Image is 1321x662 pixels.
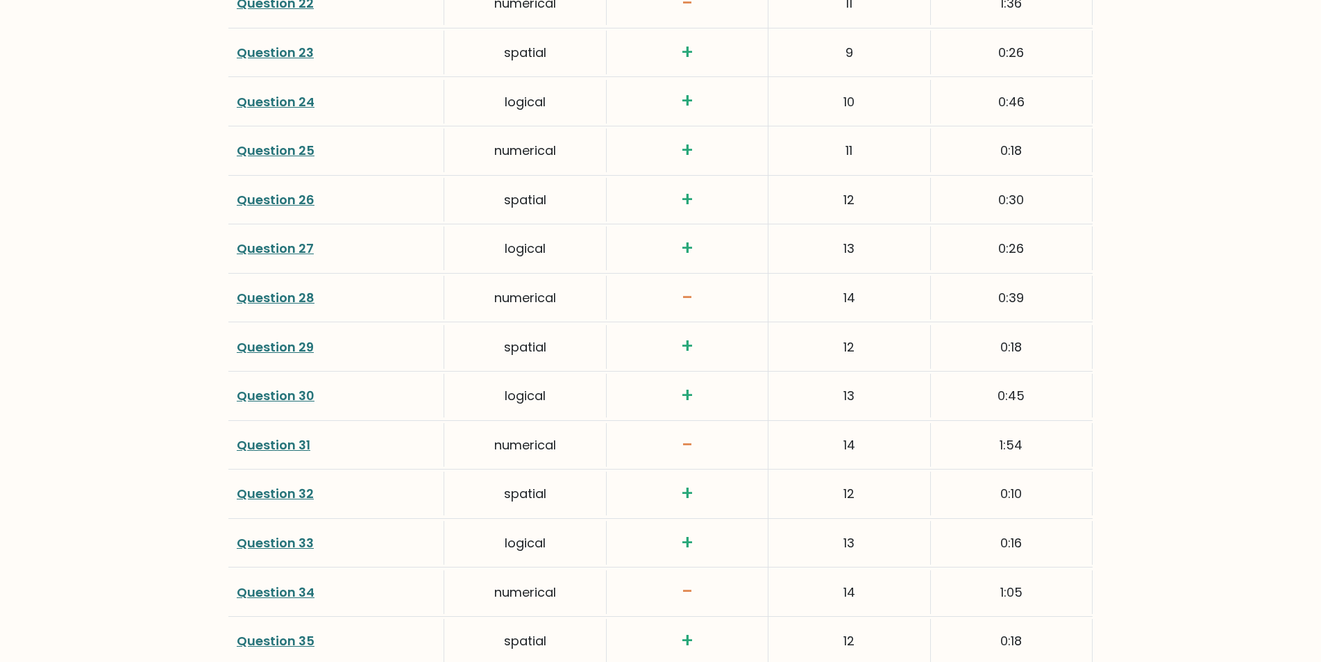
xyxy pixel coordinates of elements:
div: 14 [768,570,930,614]
div: logical [444,374,606,417]
h3: + [615,384,759,408]
div: 12 [768,325,930,369]
h3: + [615,531,759,555]
div: spatial [444,472,606,515]
div: 1:54 [931,423,1093,467]
div: numerical [444,570,606,614]
div: numerical [444,423,606,467]
div: 11 [768,129,930,172]
div: 0:18 [931,325,1093,369]
h3: + [615,90,759,113]
a: Question 28 [237,289,314,306]
a: Question 23 [237,44,314,61]
div: logical [444,521,606,565]
div: 9 [768,31,930,74]
div: 13 [768,226,930,270]
a: Question 24 [237,93,314,110]
div: 0:39 [931,276,1093,320]
a: Question 26 [237,191,314,208]
div: 0:26 [931,31,1093,74]
h3: + [615,482,759,506]
div: 0:16 [931,521,1093,565]
a: Question 30 [237,387,314,404]
div: 0:46 [931,80,1093,124]
h3: + [615,335,759,358]
div: spatial [444,31,606,74]
div: 0:10 [931,472,1093,515]
h3: - [615,580,759,604]
a: Question 34 [237,584,314,601]
div: numerical [444,276,606,320]
div: 10 [768,80,930,124]
div: 0:45 [931,374,1093,417]
h3: + [615,629,759,653]
a: Question 25 [237,142,314,159]
div: 12 [768,472,930,515]
a: Question 32 [237,485,314,502]
div: 14 [768,276,930,320]
a: Question 33 [237,534,314,552]
div: 0:30 [931,178,1093,222]
h3: - [615,433,759,457]
div: numerical [444,129,606,172]
div: 0:26 [931,226,1093,270]
h3: + [615,237,759,260]
div: 12 [768,178,930,222]
h3: + [615,188,759,212]
div: 0:18 [931,129,1093,172]
h3: + [615,139,759,163]
div: 13 [768,521,930,565]
div: logical [444,226,606,270]
div: 14 [768,423,930,467]
div: logical [444,80,606,124]
a: Question 27 [237,240,314,257]
div: 1:05 [931,570,1093,614]
a: Question 29 [237,338,314,356]
div: spatial [444,325,606,369]
div: 13 [768,374,930,417]
div: spatial [444,178,606,222]
h3: - [615,286,759,310]
a: Question 35 [237,632,314,649]
h3: + [615,41,759,65]
a: Question 31 [237,436,310,454]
